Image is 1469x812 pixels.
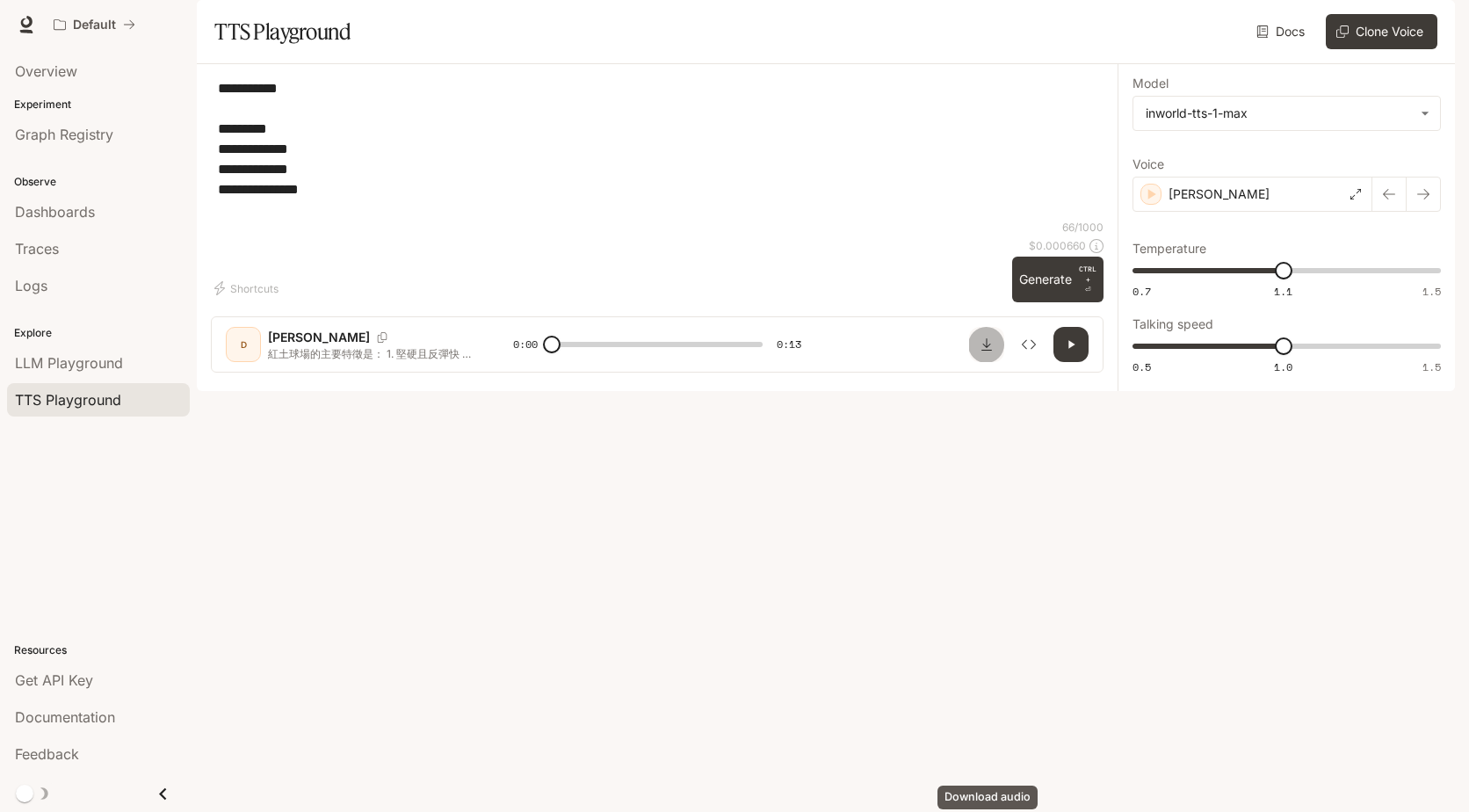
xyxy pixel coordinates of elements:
[969,327,1004,362] button: Download audio
[73,18,116,33] p: Default
[513,336,538,353] span: 0:00
[1133,318,1213,330] p: Talking speed
[1133,158,1164,170] p: Voice
[1169,185,1270,203] p: [PERSON_NAME]
[268,346,471,361] p: 紅土球場的主要特徵是： 1. 堅硬且反彈快 2. 表面由碎磚、礦土構成 3. 容易滑步、比賽節奏慢 4. 上述 2 與 3 正確
[1274,284,1292,299] span: 1.1
[1422,284,1441,299] span: 1.5
[1079,264,1096,285] p: CTRL +
[1133,97,1440,130] div: inworld-tts-1-max
[229,330,257,359] div: D
[777,336,801,353] span: 0:13
[1146,105,1412,122] div: inworld-tts-1-max
[1133,77,1169,90] p: Model
[1326,14,1437,49] button: Clone Voice
[46,7,143,42] button: All workspaces
[214,14,351,49] h1: TTS Playground
[1011,327,1046,362] button: Inspect
[1422,359,1441,374] span: 1.5
[1133,284,1151,299] span: 0.7
[370,332,394,343] button: Copy Voice ID
[1253,14,1312,49] a: Docs
[268,329,370,346] p: [PERSON_NAME]
[1133,243,1206,255] p: Temperature
[937,786,1038,809] div: Download audio
[1079,264,1096,295] p: ⏎
[1012,257,1104,302] button: GenerateCTRL +⏎
[211,274,286,302] button: Shortcuts
[1062,220,1104,235] p: 66 / 1000
[1274,359,1292,374] span: 1.0
[1133,359,1151,374] span: 0.5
